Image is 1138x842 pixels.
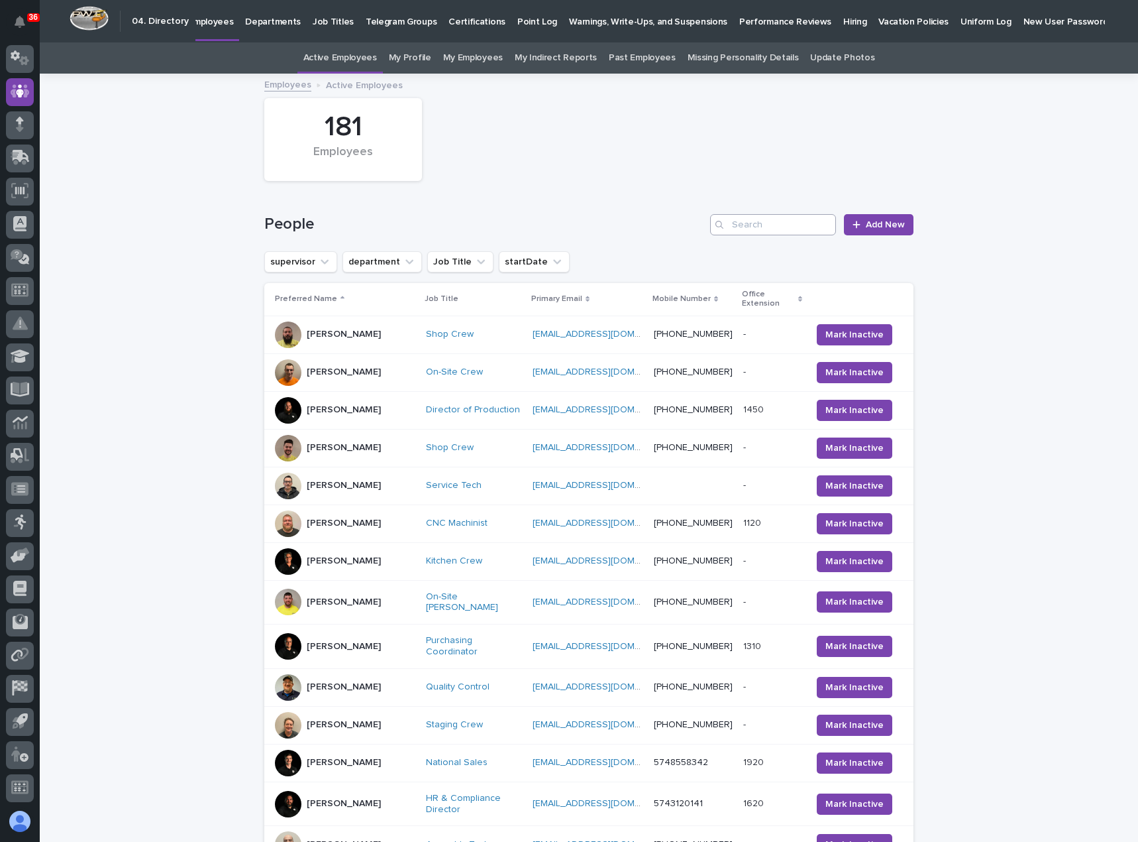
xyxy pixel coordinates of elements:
span: Mark Inactive [825,681,884,694]
a: [PHONE_NUMBER] [654,720,733,729]
p: - [743,594,749,608]
button: Mark Inactive [817,438,892,459]
p: Job Title [425,292,458,306]
p: [PERSON_NAME] [307,518,381,529]
p: Active Employees [326,77,403,91]
a: [EMAIL_ADDRESS][DOMAIN_NAME] [533,642,682,651]
span: Mark Inactive [825,756,884,770]
a: [EMAIL_ADDRESS][DOMAIN_NAME] [533,799,682,808]
a: [PHONE_NUMBER] [654,367,733,377]
tr: [PERSON_NAME]On-Site [PERSON_NAME] [EMAIL_ADDRESS][DOMAIN_NAME] [PHONE_NUMBER]-- Mark Inactive [264,580,913,625]
a: Missing Personality Details [688,42,799,74]
p: [PERSON_NAME] [307,442,381,453]
a: [PHONE_NUMBER] [654,682,733,692]
p: [PERSON_NAME] [307,641,381,652]
a: [EMAIL_ADDRESS][DOMAIN_NAME] [533,405,682,414]
p: 1620 [743,796,766,810]
p: [PERSON_NAME] [307,404,381,416]
p: 36 [29,13,38,22]
span: Mark Inactive [825,798,884,811]
button: Mark Inactive [817,636,892,657]
span: Mark Inactive [825,442,884,455]
span: Mark Inactive [825,404,884,417]
a: [EMAIL_ADDRESS][DOMAIN_NAME] [533,682,682,692]
p: - [743,364,749,378]
div: Notifications36 [17,16,34,37]
tr: [PERSON_NAME]HR & Compliance Director [EMAIL_ADDRESS][DOMAIN_NAME] 574312014116201620 Mark Inactive [264,782,913,826]
button: Mark Inactive [817,513,892,534]
button: supervisor [264,251,337,272]
button: Mark Inactive [817,677,892,698]
p: [PERSON_NAME] [307,798,381,810]
a: [EMAIL_ADDRESS][DOMAIN_NAME] [533,367,682,377]
p: 1310 [743,638,764,652]
p: 1920 [743,754,766,768]
button: users-avatar [6,808,34,835]
a: [PHONE_NUMBER] [654,642,733,651]
p: [PERSON_NAME] [307,480,381,491]
tr: [PERSON_NAME]Service Tech [EMAIL_ADDRESS][DOMAIN_NAME] -- Mark Inactive [264,467,913,505]
tr: [PERSON_NAME]Shop Crew [EMAIL_ADDRESS][DOMAIN_NAME] [PHONE_NUMBER]-- Mark Inactive [264,429,913,467]
span: Mark Inactive [825,595,884,609]
tr: [PERSON_NAME]CNC Machinist [EMAIL_ADDRESS][DOMAIN_NAME] [PHONE_NUMBER]11201120 Mark Inactive [264,505,913,542]
p: - [743,326,749,340]
a: HR & Compliance Director [426,793,522,815]
a: [PHONE_NUMBER] [654,405,733,414]
button: Mark Inactive [817,551,892,572]
tr: [PERSON_NAME]Purchasing Coordinator [EMAIL_ADDRESS][DOMAIN_NAME] [PHONE_NUMBER]13101310 Mark Inac... [264,625,913,669]
tr: [PERSON_NAME]Staging Crew [EMAIL_ADDRESS][DOMAIN_NAME] [PHONE_NUMBER]-- Mark Inactive [264,706,913,744]
a: [EMAIL_ADDRESS][DOMAIN_NAME] [533,443,682,452]
p: [PERSON_NAME] [307,719,381,731]
a: [EMAIL_ADDRESS][DOMAIN_NAME] [533,556,682,566]
span: Mark Inactive [825,555,884,568]
input: Search [710,214,836,235]
span: Add New [866,220,905,229]
a: Kitchen Crew [426,556,482,567]
a: Director of Production [426,404,520,416]
h2: 04. Directory [132,16,189,27]
p: [PERSON_NAME] [307,597,381,608]
button: Mark Inactive [817,794,892,815]
p: Primary Email [531,292,582,306]
a: My Profile [389,42,431,74]
tr: [PERSON_NAME]On-Site Crew [EMAIL_ADDRESS][DOMAIN_NAME] [PHONE_NUMBER]-- Mark Inactive [264,353,913,391]
a: [PHONE_NUMBER] [654,330,733,339]
p: - [743,553,749,567]
button: Mark Inactive [817,362,892,383]
p: - [743,440,749,453]
button: Notifications [6,8,34,36]
p: [PERSON_NAME] [307,367,381,378]
a: Purchasing Coordinator [426,635,522,658]
a: Quality Control [426,682,490,693]
a: 5743120141 [654,799,703,808]
tr: [PERSON_NAME]Director of Production [EMAIL_ADDRESS][DOMAIN_NAME] [PHONE_NUMBER]14501450 Mark Inac... [264,391,913,429]
a: Active Employees [303,42,377,74]
p: Office Extension [742,287,795,312]
a: Update Photos [810,42,874,74]
span: Mark Inactive [825,640,884,653]
a: [EMAIL_ADDRESS][DOMAIN_NAME] [533,720,682,729]
p: Mobile Number [652,292,711,306]
a: Staging Crew [426,719,483,731]
p: - [743,679,749,693]
a: 5748558342 [654,758,708,767]
p: 1450 [743,402,766,416]
a: [PHONE_NUMBER] [654,518,733,528]
a: Shop Crew [426,442,474,453]
a: [PHONE_NUMBER] [654,597,733,607]
a: Past Employees [609,42,676,74]
a: My Employees [443,42,503,74]
button: startDate [499,251,570,272]
a: [EMAIL_ADDRESS][DOMAIN_NAME] [533,518,682,528]
a: National Sales [426,757,488,768]
p: [PERSON_NAME] [307,682,381,693]
button: Job Title [427,251,493,272]
a: CNC Machinist [426,518,488,529]
button: Mark Inactive [817,752,892,774]
div: Employees [287,145,399,173]
h1: People [264,215,705,234]
p: - [743,717,749,731]
p: Preferred Name [275,292,337,306]
span: Mark Inactive [825,479,884,493]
